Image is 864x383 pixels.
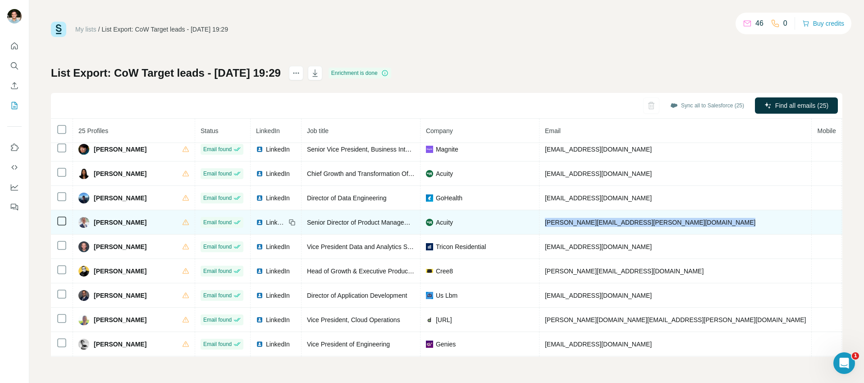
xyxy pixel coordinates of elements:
[203,340,232,348] span: Email found
[307,146,469,153] span: Senior Vice President, Business Intelligence & Operations
[203,218,232,226] span: Email found
[7,199,22,215] button: Feedback
[545,243,652,250] span: [EMAIL_ADDRESS][DOMAIN_NAME]
[78,241,89,252] img: Avatar
[94,315,146,324] span: [PERSON_NAME]
[201,127,219,134] span: Status
[307,268,466,275] span: Head of Growth & Executive Producer [DOMAIN_NAME]
[203,194,232,202] span: Email found
[426,341,433,348] img: company-logo
[203,316,232,324] span: Email found
[266,194,290,203] span: LinkedIn
[664,99,750,112] button: Sync all to Salesforce (25)
[426,194,433,202] img: company-logo
[203,145,232,153] span: Email found
[545,194,652,202] span: [EMAIL_ADDRESS][DOMAIN_NAME]
[256,170,263,177] img: LinkedIn logo
[545,127,561,134] span: Email
[775,101,828,110] span: Find all emails (25)
[98,25,100,34] li: /
[7,139,22,156] button: Use Surfe on LinkedIn
[7,179,22,195] button: Dashboard
[266,315,290,324] span: LinkedIn
[307,341,390,348] span: Vice President of Engineering
[203,170,232,178] span: Email found
[51,22,66,37] img: Surfe Logo
[78,144,89,155] img: Avatar
[307,194,387,202] span: Director of Data Engineering
[266,145,290,154] span: LinkedIn
[7,38,22,54] button: Quick start
[436,291,457,300] span: Us Lbm
[266,218,286,227] span: LinkedIn
[7,58,22,74] button: Search
[266,267,290,276] span: LinkedIn
[755,18,763,29] p: 46
[203,267,232,275] span: Email found
[426,219,433,226] img: company-logo
[256,268,263,275] img: LinkedIn logo
[94,194,146,203] span: [PERSON_NAME]
[256,127,280,134] span: LinkedIn
[266,291,290,300] span: LinkedIn
[7,159,22,175] button: Use Surfe API
[426,292,433,299] img: company-logo
[51,66,281,80] h1: List Export: CoW Target leads - [DATE] 19:29
[817,127,836,134] span: Mobile
[426,316,433,323] img: company-logo
[78,217,89,228] img: Avatar
[426,146,433,153] img: company-logo
[78,193,89,203] img: Avatar
[545,341,652,348] span: [EMAIL_ADDRESS][DOMAIN_NAME]
[7,97,22,114] button: My lists
[94,218,146,227] span: [PERSON_NAME]
[833,352,855,374] iframe: Intercom live chat
[307,219,418,226] span: Senior Director of Product Management
[94,291,146,300] span: [PERSON_NAME]
[426,243,433,250] img: company-logo
[256,219,263,226] img: LinkedIn logo
[436,242,486,251] span: Tricon Residential
[256,316,263,323] img: LinkedIn logo
[307,292,407,299] span: Director of Application Development
[545,292,652,299] span: [EMAIL_ADDRESS][DOMAIN_NAME]
[94,242,146,251] span: [PERSON_NAME]
[266,242,290,251] span: LinkedIn
[7,78,22,94] button: Enrich CSV
[266,340,290,349] span: LinkedIn
[545,268,704,275] span: [PERSON_NAME][EMAIL_ADDRESS][DOMAIN_NAME]
[545,219,756,226] span: [PERSON_NAME][EMAIL_ADDRESS][PERSON_NAME][DOMAIN_NAME]
[307,127,329,134] span: Job title
[78,127,108,134] span: 25 Profiles
[545,146,652,153] span: [EMAIL_ADDRESS][DOMAIN_NAME]
[256,194,263,202] img: LinkedIn logo
[94,145,146,154] span: [PERSON_NAME]
[7,9,22,23] img: Avatar
[545,170,652,177] span: [EMAIL_ADDRESS][DOMAIN_NAME]
[426,269,433,272] img: company-logo
[78,339,89,350] img: Avatar
[436,218,453,227] span: Acuity
[436,145,458,154] span: Magnite
[256,341,263,348] img: LinkedIn logo
[256,146,263,153] img: LinkedIn logo
[426,127,453,134] span: Company
[307,316,400,323] span: Vice President, Cloud Operations
[329,68,391,78] div: Enrichment is done
[256,292,263,299] img: LinkedIn logo
[436,194,462,203] span: GoHealth
[436,340,456,349] span: Genies
[266,169,290,178] span: LinkedIn
[94,169,146,178] span: [PERSON_NAME]
[783,18,787,29] p: 0
[75,26,96,33] a: My lists
[436,169,453,178] span: Acuity
[256,243,263,250] img: LinkedIn logo
[203,291,232,300] span: Email found
[426,170,433,177] img: company-logo
[94,340,146,349] span: [PERSON_NAME]
[852,352,859,360] span: 1
[78,266,89,277] img: Avatar
[307,170,420,177] span: Chief Growth and Transformation Officer
[307,243,427,250] span: Vice President Data and Analytics Strategy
